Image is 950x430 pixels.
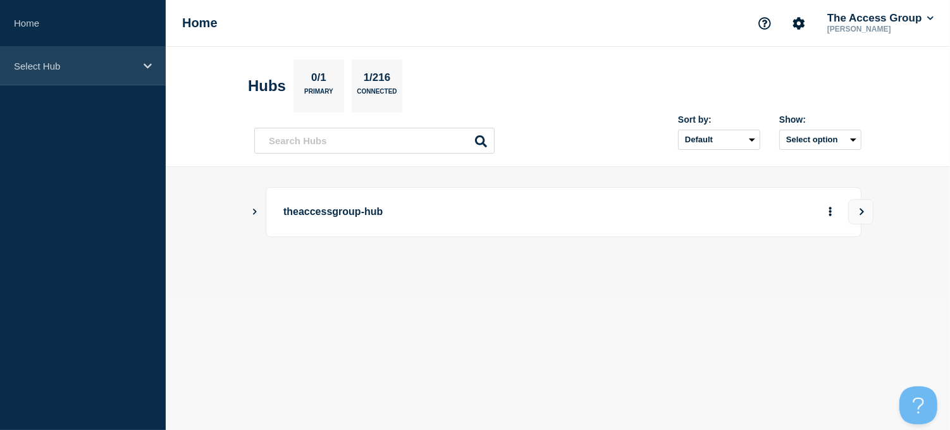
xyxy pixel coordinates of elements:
[359,71,395,88] p: 1/216
[182,16,218,30] h1: Home
[825,25,936,34] p: [PERSON_NAME]
[825,12,936,25] button: The Access Group
[14,61,135,71] p: Select Hub
[254,128,495,154] input: Search Hubs
[304,88,333,101] p: Primary
[779,130,861,150] button: Select option
[786,10,812,37] button: Account settings
[899,386,937,424] iframe: Help Scout Beacon - Open
[751,10,778,37] button: Support
[822,200,839,224] button: More actions
[283,200,633,224] p: theaccessgroup-hub
[357,88,397,101] p: Connected
[848,199,873,224] button: View
[252,207,258,217] button: Show Connected Hubs
[678,130,760,150] select: Sort by
[678,114,760,125] div: Sort by:
[248,77,286,95] h2: Hubs
[779,114,861,125] div: Show:
[307,71,331,88] p: 0/1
